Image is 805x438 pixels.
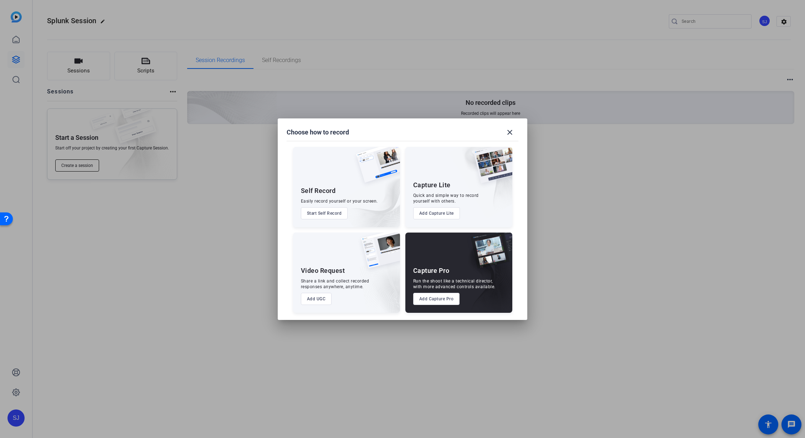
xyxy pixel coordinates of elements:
button: Add UGC [301,293,332,305]
img: self-record.png [351,147,400,190]
button: Start Self Record [301,207,348,219]
div: Self Record [301,187,336,195]
div: Video Request [301,266,345,275]
img: embarkstudio-capture-lite.png [448,147,512,218]
div: Run the shoot like a technical director, with more advanced controls available. [413,278,496,290]
div: Quick and simple way to record yourself with others. [413,193,479,204]
div: Capture Pro [413,266,450,275]
img: ugc-content.png [356,233,400,276]
button: Add Capture Pro [413,293,460,305]
div: Capture Lite [413,181,451,189]
h1: Choose how to record [287,128,349,137]
img: embarkstudio-self-record.png [338,162,400,227]
div: Share a link and collect recorded responses anywhere, anytime. [301,278,369,290]
img: capture-lite.png [468,147,512,190]
img: embarkstudio-ugc-content.png [359,255,400,313]
mat-icon: close [506,128,514,137]
div: Easily record yourself or your screen. [301,198,378,204]
button: Add Capture Lite [413,207,460,219]
img: embarkstudio-capture-pro.png [460,241,512,313]
img: capture-pro.png [465,233,512,276]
